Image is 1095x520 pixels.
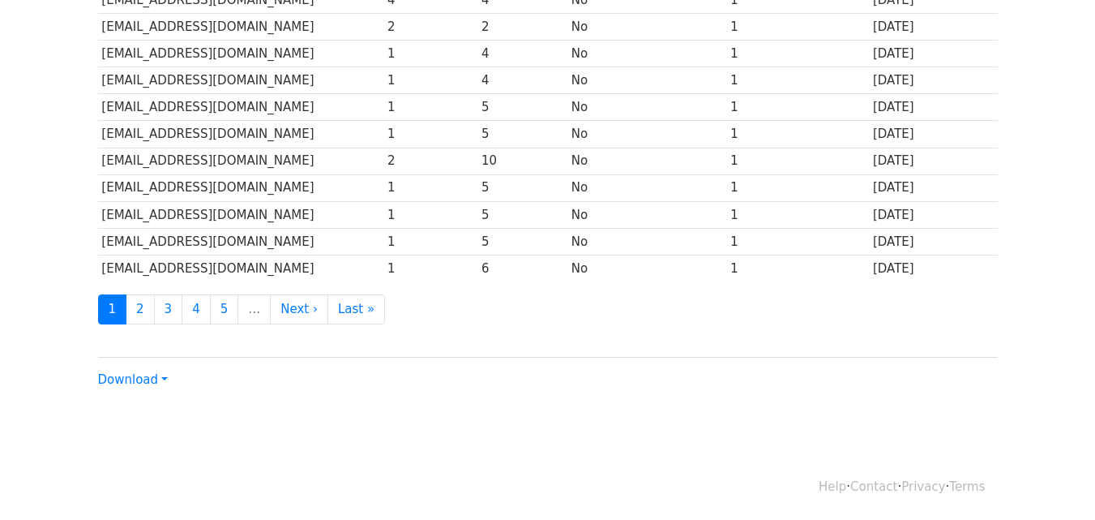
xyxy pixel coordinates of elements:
td: 1 [726,121,869,148]
td: 1 [383,255,477,281]
td: 5 [477,201,567,228]
td: [EMAIL_ADDRESS][DOMAIN_NAME] [98,174,384,201]
a: Help [819,479,846,494]
td: 6 [477,255,567,281]
td: No [567,121,726,148]
td: [EMAIL_ADDRESS][DOMAIN_NAME] [98,67,384,94]
td: 2 [383,14,477,41]
td: 5 [477,174,567,201]
a: 3 [154,294,183,324]
td: No [567,201,726,228]
td: 1 [726,41,869,67]
td: [DATE] [869,67,997,94]
a: Privacy [901,479,945,494]
td: No [567,94,726,121]
td: 1 [726,255,869,281]
a: Next › [270,294,328,324]
td: 4 [477,67,567,94]
td: 1 [726,94,869,121]
td: 1 [383,228,477,255]
td: [DATE] [869,228,997,255]
td: 1 [383,94,477,121]
td: 2 [477,14,567,41]
td: 1 [383,121,477,148]
a: Download [98,372,168,387]
td: No [567,228,726,255]
td: 5 [477,228,567,255]
td: No [567,67,726,94]
td: [DATE] [869,148,997,174]
td: No [567,41,726,67]
td: No [567,148,726,174]
a: 4 [182,294,211,324]
td: [DATE] [869,41,997,67]
td: [EMAIL_ADDRESS][DOMAIN_NAME] [98,255,384,281]
td: No [567,255,726,281]
td: [EMAIL_ADDRESS][DOMAIN_NAME] [98,14,384,41]
td: 5 [477,121,567,148]
td: [DATE] [869,14,997,41]
td: [DATE] [869,255,997,281]
a: 2 [126,294,155,324]
a: 5 [210,294,239,324]
a: Contact [850,479,897,494]
td: 1 [383,67,477,94]
td: 10 [477,148,567,174]
td: 1 [726,228,869,255]
a: Terms [949,479,985,494]
td: [DATE] [869,94,997,121]
td: [EMAIL_ADDRESS][DOMAIN_NAME] [98,228,384,255]
td: No [567,14,726,41]
td: [EMAIL_ADDRESS][DOMAIN_NAME] [98,148,384,174]
td: [EMAIL_ADDRESS][DOMAIN_NAME] [98,121,384,148]
a: Last » [327,294,385,324]
td: 1 [726,148,869,174]
td: 1 [383,174,477,201]
td: [DATE] [869,174,997,201]
td: 2 [383,148,477,174]
td: 1 [726,67,869,94]
td: 1 [726,201,869,228]
a: 1 [98,294,127,324]
td: [EMAIL_ADDRESS][DOMAIN_NAME] [98,94,384,121]
td: 1 [383,201,477,228]
td: [EMAIL_ADDRESS][DOMAIN_NAME] [98,41,384,67]
td: 1 [726,174,869,201]
td: [DATE] [869,201,997,228]
td: 4 [477,41,567,67]
td: 5 [477,94,567,121]
td: No [567,174,726,201]
td: 1 [726,14,869,41]
iframe: Chat Widget [1014,442,1095,520]
td: [DATE] [869,121,997,148]
td: 1 [383,41,477,67]
td: [EMAIL_ADDRESS][DOMAIN_NAME] [98,201,384,228]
